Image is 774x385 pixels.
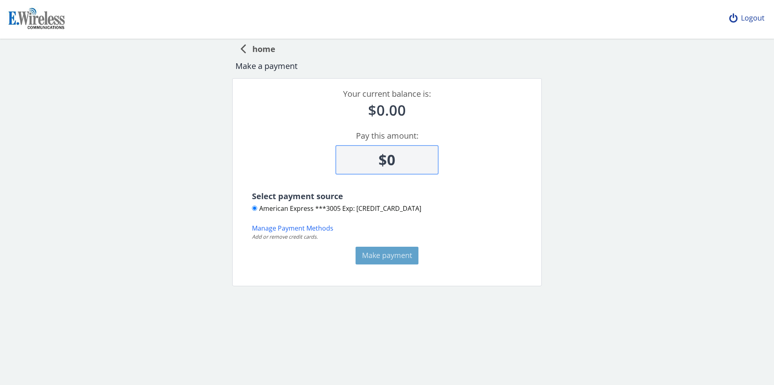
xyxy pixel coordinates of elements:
button: Make payment [356,247,418,264]
label: American Express ***3005 Exp: [CREDIT_CARD_DATA] [252,204,421,213]
button: Manage Payment Methods [252,224,333,233]
div: Add or remove credit cards. [252,233,535,240]
div: Pay this amount: [242,130,532,142]
span: Select payment source [252,191,343,202]
input: American Express ***3005 Exp: [CREDIT_CARD_DATA] [252,206,257,211]
span: home [246,40,275,55]
div: $0.00 [242,100,532,121]
div: Make a payment [235,60,539,72]
div: Your current balance is: [242,88,532,100]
